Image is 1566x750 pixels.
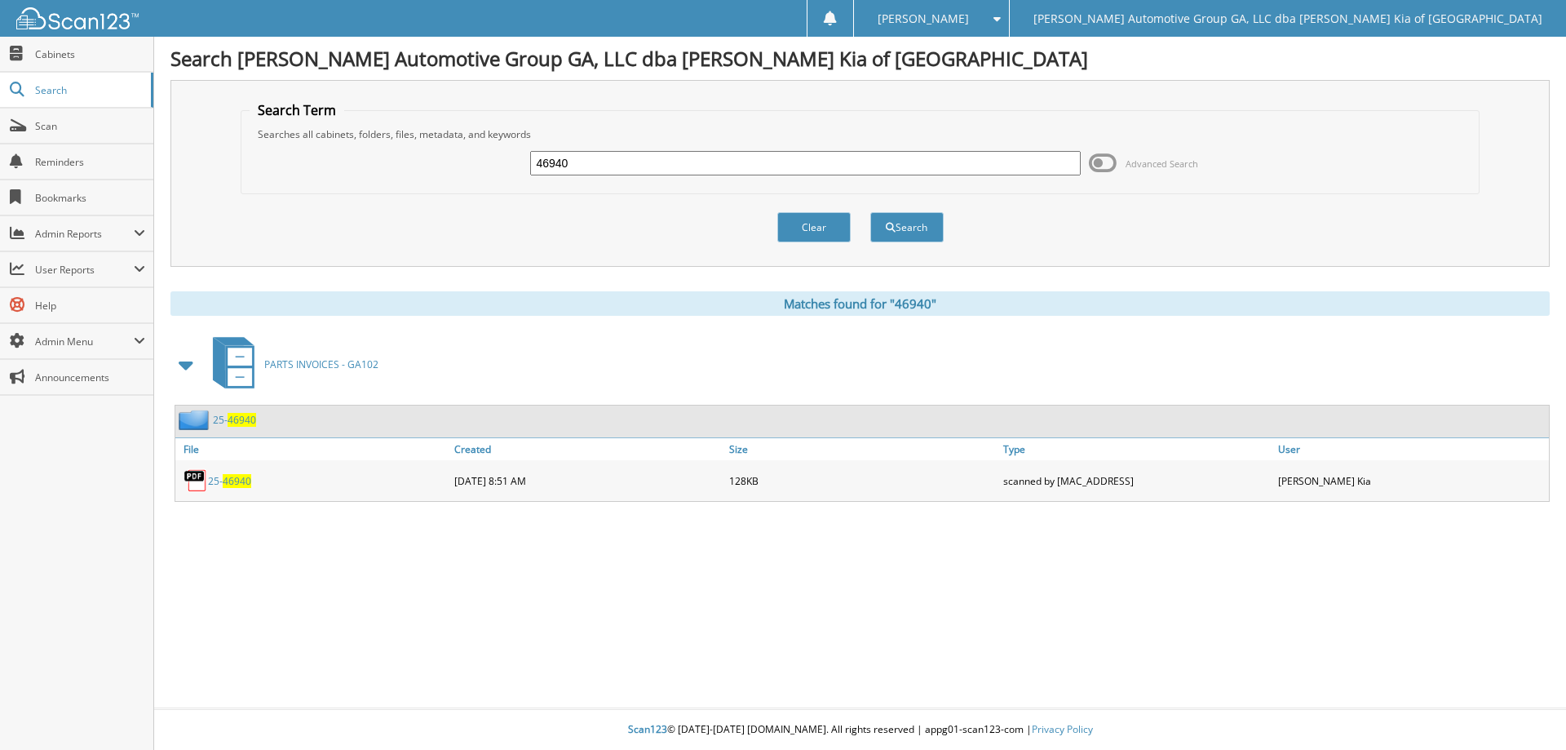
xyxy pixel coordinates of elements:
div: Searches all cabinets, folders, files, metadata, and keywords [250,127,1471,141]
span: Reminders [35,155,145,169]
div: © [DATE]-[DATE] [DOMAIN_NAME]. All rights reserved | appg01-scan123-com | [154,710,1566,750]
div: Matches found for "46940" [170,291,1550,316]
img: scan123-logo-white.svg [16,7,139,29]
span: 46940 [223,474,251,488]
a: PARTS INVOICES - GA102 [203,332,378,397]
div: [DATE] 8:51 AM [450,464,725,497]
h1: Search [PERSON_NAME] Automotive Group GA, LLC dba [PERSON_NAME] Kia of [GEOGRAPHIC_DATA] [170,45,1550,72]
button: Clear [777,212,851,242]
span: [PERSON_NAME] [878,14,969,24]
a: File [175,438,450,460]
span: Scan123 [628,722,667,736]
img: PDF.png [184,468,208,493]
span: Admin Menu [35,335,134,348]
a: Size [725,438,1000,460]
img: folder2.png [179,410,213,430]
div: 128KB [725,464,1000,497]
a: 25-46940 [208,474,251,488]
a: User [1274,438,1549,460]
span: Scan [35,119,145,133]
iframe: Chat Widget [1484,672,1566,750]
span: 46940 [228,413,256,427]
span: Announcements [35,371,145,384]
span: [PERSON_NAME] Automotive Group GA, LLC dba [PERSON_NAME] Kia of [GEOGRAPHIC_DATA] [1033,14,1542,24]
button: Search [870,212,944,242]
span: Admin Reports [35,227,134,241]
a: Privacy Policy [1032,722,1093,736]
span: Help [35,299,145,313]
span: Cabinets [35,47,145,61]
a: 25-46940 [213,413,256,427]
div: [PERSON_NAME] Kia [1274,464,1549,497]
legend: Search Term [250,101,344,119]
div: scanned by [MAC_ADDRESS] [999,464,1274,497]
span: Advanced Search [1126,158,1198,170]
span: Bookmarks [35,191,145,205]
span: PARTS INVOICES - GA102 [264,357,378,371]
a: Type [999,438,1274,460]
span: Search [35,83,143,97]
span: User Reports [35,263,134,277]
a: Created [450,438,725,460]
